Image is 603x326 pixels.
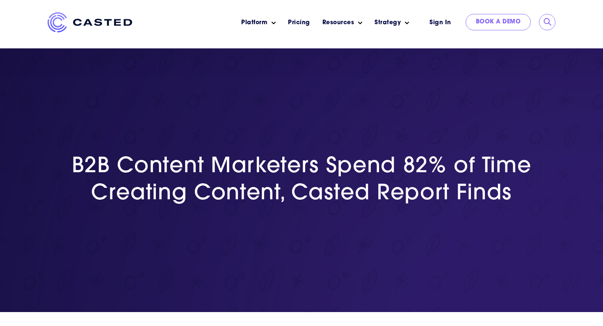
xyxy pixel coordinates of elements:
[241,18,267,27] a: Platform
[288,18,310,27] a: Pricing
[544,18,552,26] input: Submit
[419,14,461,32] a: Sign In
[375,18,401,27] a: Strategy
[466,14,531,30] a: Book a Demo
[144,12,415,33] nav: Main menu
[72,156,532,205] span: B2B Content Marketers Spend 82% of Time Creating Content, Casted Report Finds
[48,12,132,32] img: Casted_Logo_Horizontal_FullColor_PUR_BLUE
[322,18,354,27] a: Resources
